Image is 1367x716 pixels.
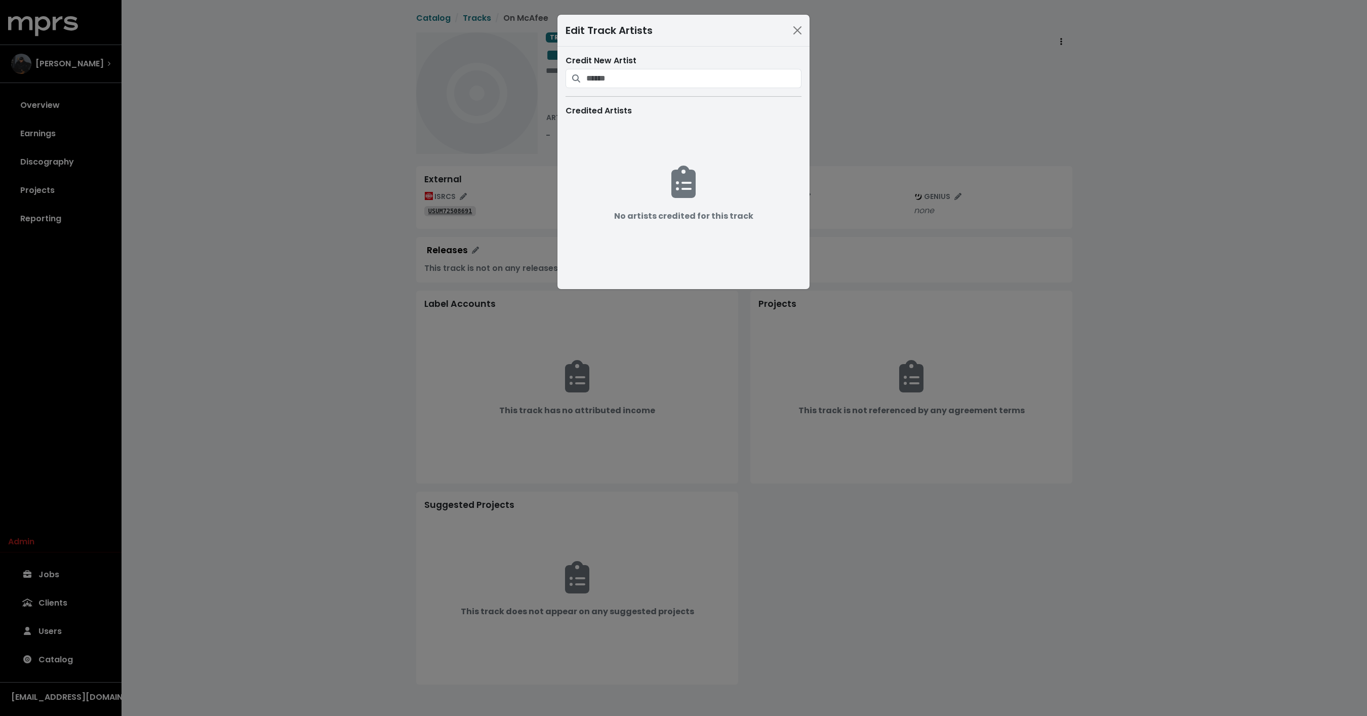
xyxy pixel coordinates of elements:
div: Credit New Artist [566,55,801,67]
div: Edit Track Artists [566,23,653,38]
button: Close [789,22,806,38]
input: Search for artists who should be credited on this track [586,69,801,88]
div: Credited Artists [566,105,801,117]
b: No artists credited for this track [614,210,753,222]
